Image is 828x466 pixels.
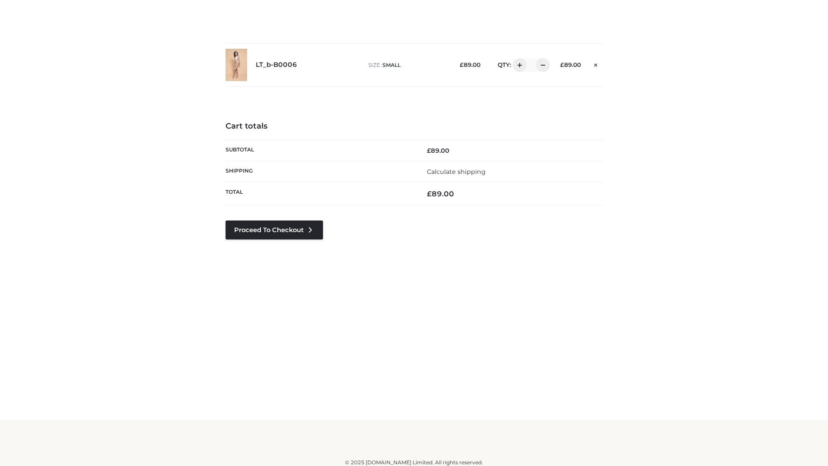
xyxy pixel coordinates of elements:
bdi: 89.00 [427,189,454,198]
th: Total [226,183,414,205]
bdi: 89.00 [460,61,480,68]
th: Shipping [226,161,414,182]
a: Calculate shipping [427,168,486,176]
span: £ [560,61,564,68]
span: SMALL [383,62,401,68]
a: LT_b-B0006 [256,61,297,69]
span: £ [460,61,464,68]
h4: Cart totals [226,122,602,131]
span: £ [427,189,432,198]
a: Remove this item [590,58,602,69]
a: Proceed to Checkout [226,220,323,239]
p: size : [368,61,446,69]
span: £ [427,147,431,154]
bdi: 89.00 [427,147,449,154]
th: Subtotal [226,140,414,161]
div: QTY: [489,58,547,72]
bdi: 89.00 [560,61,581,68]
